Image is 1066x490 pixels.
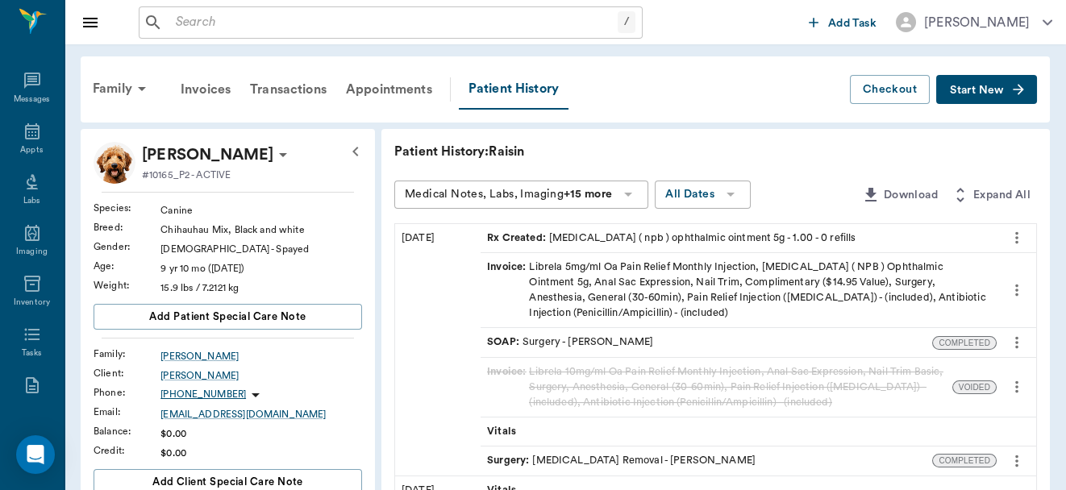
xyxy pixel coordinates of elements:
button: Expand All [944,181,1037,210]
div: 9 yr 10 mo ([DATE]) [160,261,362,276]
div: Family [83,69,161,108]
p: [PERSON_NAME] [142,142,273,168]
div: Client : [94,366,160,380]
span: SOAP : [487,334,523,350]
button: more [1004,224,1030,251]
p: #10165_P2 - ACTIVE [142,168,231,182]
button: more [1004,373,1030,401]
div: Raisin Scott [142,142,273,168]
a: [PERSON_NAME] [160,349,362,363]
a: Appointments [336,70,442,109]
div: [PERSON_NAME] [924,13,1030,32]
span: Invoice : [487,260,529,322]
div: Appts [20,144,43,156]
div: Canine [160,203,362,218]
button: Checkout [850,75,930,105]
div: Inventory [14,297,50,309]
div: Species : [94,201,160,215]
button: [PERSON_NAME] [883,7,1065,37]
span: Surgery : [487,453,532,468]
button: Add patient Special Care Note [94,304,362,330]
div: Breed : [94,220,160,235]
button: Start New [936,75,1037,105]
div: Medical Notes, Labs, Imaging [405,185,612,205]
div: Phone : [94,385,160,400]
a: Invoices [171,70,240,109]
div: [DATE] [395,224,481,475]
div: Open Intercom Messenger [16,435,55,474]
button: All Dates [655,181,751,209]
span: Rx Created : [487,230,549,246]
button: more [1004,447,1030,475]
span: Expand All [973,185,1031,206]
a: Transactions [240,70,336,109]
span: Add patient Special Care Note [149,308,306,326]
div: Tasks [22,347,42,359]
div: Weight : [94,278,160,293]
button: Add Task [802,7,883,37]
div: Librela 5mg/ml Oa Pain Relief Monthly Injection, [MEDICAL_DATA] ( NPB ) Ophthalmic Ointment 5g, A... [487,260,990,322]
input: Search [169,11,618,34]
span: Invoice : [487,364,529,411]
div: Librela 10mg/ml Oa Pain Relief Monthly Injection, Anal Sac Expression, Nail Trim Basic, Surgery, ... [487,364,946,411]
div: Imaging [16,246,48,258]
p: [PHONE_NUMBER] [160,388,246,401]
p: Patient History: Raisin [394,142,878,161]
div: Email : [94,405,160,419]
div: / [618,11,635,33]
div: [MEDICAL_DATA] Removal - [PERSON_NAME] [487,453,756,468]
div: 15.9 lbs / 7.2121 kg [160,280,362,295]
button: Download [855,181,944,210]
div: Surgery - [PERSON_NAME] [487,334,653,350]
div: Family : [94,347,160,361]
img: Profile Image [94,142,135,184]
span: COMPLETED [933,337,996,349]
button: more [1004,276,1030,304]
b: +15 more [564,189,612,200]
div: Chihauhau Mix, Black and white [160,222,362,237]
div: Gender : [94,239,160,254]
div: $0.00 [160,426,362,441]
div: Balance : [94,424,160,438]
div: Labs [23,195,40,207]
div: $0.00 [160,446,362,460]
a: Patient History [459,69,568,110]
div: Messages [14,93,51,106]
span: COMPLETED [933,455,996,467]
button: more [1004,329,1030,356]
a: [PERSON_NAME] [160,368,362,383]
div: [MEDICAL_DATA] ( npb ) ophthalmic ointment 5g - 1.00 - 0 refills [487,230,856,246]
button: Close drawer [74,6,106,39]
span: Vitals [487,424,519,439]
div: [DEMOGRAPHIC_DATA] - Spayed [160,242,362,256]
a: [EMAIL_ADDRESS][DOMAIN_NAME] [160,407,362,421]
div: Age : [94,259,160,273]
div: Credit : [94,443,160,458]
span: VOIDED [953,381,996,393]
